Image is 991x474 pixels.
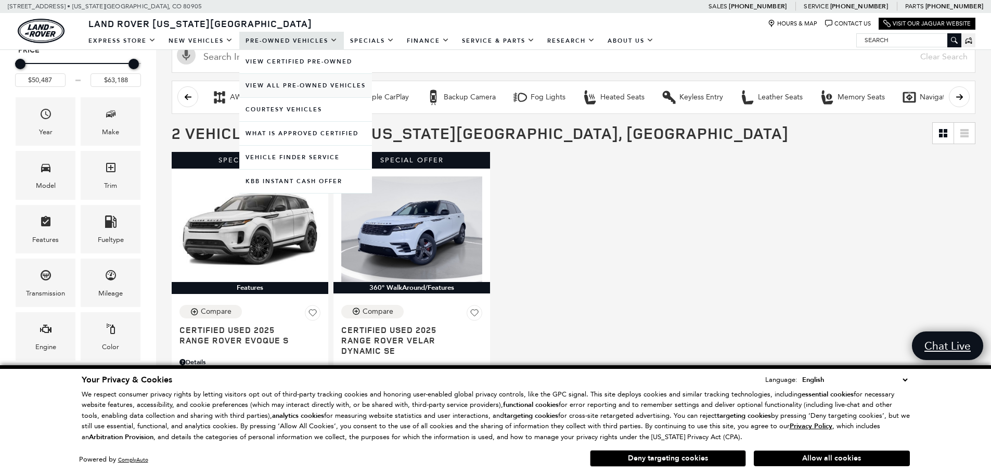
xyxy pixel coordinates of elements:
div: Make [102,126,119,138]
a: [PHONE_NUMBER] [925,2,983,10]
strong: Arbitration Provision [89,432,153,442]
svg: Click to toggle on voice search [177,46,196,65]
button: Keyless EntryKeyless Entry [655,86,729,108]
span: Fueltype [105,213,117,234]
div: Transmission [26,288,65,299]
div: Keyless Entry [661,89,677,105]
a: Visit Our Jaguar Website [883,20,971,28]
a: Pre-Owned Vehicles [239,32,344,50]
img: 2025 Land Rover Range Rover Evoque S [179,176,320,282]
span: Model [40,159,52,180]
div: Model [36,180,56,191]
a: What Is Approved Certified [239,122,372,145]
a: EXPRESS STORE [82,32,162,50]
div: 360° WalkAround/Features [333,282,490,293]
div: ColorColor [81,312,140,361]
div: Leather Seats [740,89,755,105]
div: Backup Camera [426,89,441,105]
div: Color [102,341,119,353]
span: Make [105,105,117,126]
a: Research [541,32,601,50]
a: [PHONE_NUMBER] [830,2,888,10]
input: Maximum [91,73,141,87]
input: Minimum [15,73,66,87]
div: Trim [104,180,117,191]
span: Range Rover Evoque S [179,335,313,345]
div: Fueltype [98,234,124,246]
a: Vehicle Finder Service [239,146,372,169]
div: Keyless Entry [679,93,723,102]
span: Certified Used 2025 [179,325,313,335]
button: Compare Vehicle [341,305,404,318]
a: Finance [401,32,456,50]
div: Memory Seats [819,89,835,105]
a: Land Rover [US_STATE][GEOGRAPHIC_DATA] [82,17,318,30]
a: Chat Live [912,331,983,360]
div: Apple CarPlay [362,93,409,102]
div: Fog Lights [512,89,528,105]
span: Service [804,3,828,10]
div: Navigation System [902,89,917,105]
button: Deny targeting cookies [590,450,746,467]
span: Mileage [105,266,117,288]
button: scroll right [949,86,970,107]
div: Mileage [98,288,123,299]
button: Backup CameraBackup Camera [420,86,501,108]
button: Apple CarPlayApple CarPlay [338,86,415,108]
button: Compare Vehicle [179,305,242,318]
a: [STREET_ADDRESS] • [US_STATE][GEOGRAPHIC_DATA], CO 80905 [8,3,202,10]
a: Service & Parts [456,32,541,50]
img: Land Rover [18,19,65,43]
a: About Us [601,32,660,50]
nav: Main Navigation [82,32,660,50]
button: Fog LightsFog Lights [507,86,571,108]
button: Navigation SystemNavigation System [896,86,987,108]
span: Color [105,320,117,341]
div: Pricing Details - Range Rover Evoque S [179,357,320,367]
strong: targeting cookies [717,411,771,420]
span: Certified Used 2025 [341,325,474,335]
a: Courtesy Vehicles [239,98,372,121]
span: 2 Vehicles for Sale in [US_STATE][GEOGRAPHIC_DATA], [GEOGRAPHIC_DATA] [172,122,789,144]
div: Price [15,55,141,87]
div: YearYear [16,97,75,146]
div: EngineEngine [16,312,75,361]
span: Transmission [40,266,52,288]
a: Privacy Policy [790,422,832,430]
u: Privacy Policy [790,421,832,431]
a: New Vehicles [162,32,239,50]
span: Year [40,105,52,126]
a: ComplyAuto [118,456,148,463]
div: Language: [765,376,797,383]
input: Search [857,34,961,46]
strong: functional cookies [503,400,559,409]
div: Features [32,234,59,246]
div: FueltypeFueltype [81,205,140,253]
span: Sales [709,3,727,10]
div: Special Offer [333,152,490,169]
div: TransmissionTransmission [16,259,75,307]
div: TrimTrim [81,151,140,199]
button: Save Vehicle [467,305,482,325]
div: Heated Seats [600,93,645,102]
div: ModelModel [16,151,75,199]
button: Heated SeatsHeated Seats [576,86,650,108]
button: Allow all cookies [754,451,910,466]
strong: essential cookies [802,390,854,399]
strong: analytics cookies [272,411,324,420]
a: [PHONE_NUMBER] [729,2,787,10]
p: We respect consumer privacy rights by letting visitors opt out of third-party tracking cookies an... [82,389,910,443]
div: Special Offer [172,152,328,169]
input: Search Inventory [172,41,975,73]
div: AWD [212,89,227,105]
div: Year [39,126,53,138]
a: Hours & Map [768,20,817,28]
h5: Price [18,46,138,55]
strong: targeting cookies [504,411,558,420]
a: Contact Us [825,20,871,28]
div: MakeMake [81,97,140,146]
div: Memory Seats [838,93,885,102]
button: scroll left [177,86,198,107]
span: Your Privacy & Cookies [82,374,172,386]
div: FeaturesFeatures [16,205,75,253]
